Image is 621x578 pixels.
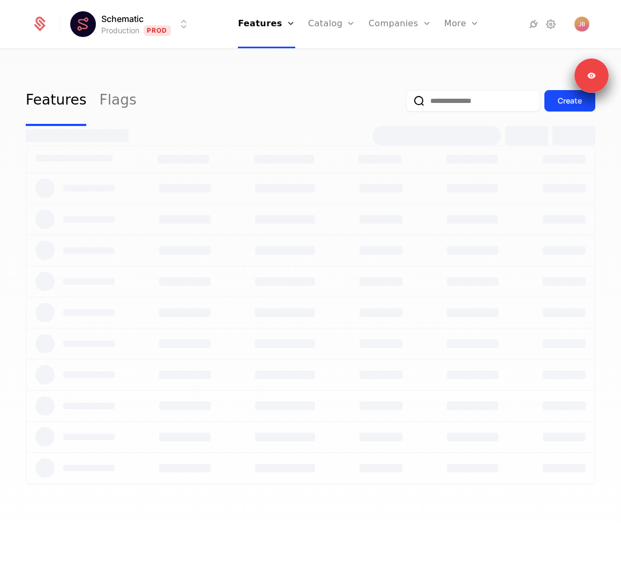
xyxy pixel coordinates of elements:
[527,18,540,31] a: Integrations
[26,76,86,126] a: Features
[99,76,136,126] a: Flags
[558,95,582,106] div: Create
[574,17,589,32] img: Jon Brasted
[70,11,96,37] img: Schematic
[574,17,589,32] button: Open user button
[544,18,557,31] a: Settings
[144,25,171,36] span: Prod
[101,25,139,36] div: Production
[73,12,190,36] button: Select environment
[544,90,595,112] button: Create
[101,12,144,25] span: Schematic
